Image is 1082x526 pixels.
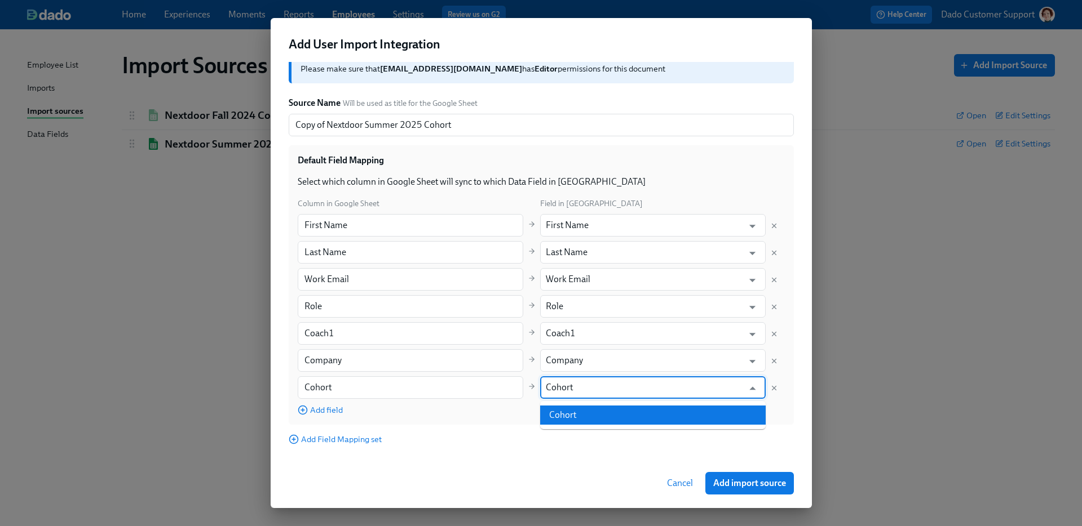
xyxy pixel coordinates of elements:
button: Delete mapping [770,222,778,230]
label: Source Name [289,97,341,109]
button: Delete mapping [770,303,778,311]
button: Open [744,326,761,343]
button: Add import source [705,472,794,494]
h3: Default Field Mapping [298,154,384,167]
span: Column in Google Sheet [298,199,379,208]
p: Select which column in Google Sheet will sync to which Data Field in [GEOGRAPHIC_DATA] [298,176,785,188]
span: Cancel [667,478,693,489]
span: Field in [GEOGRAPHIC_DATA] [540,199,643,208]
button: Delete mapping [770,357,778,365]
button: Add Field Mapping set [289,434,382,445]
button: Delete mapping [770,330,778,338]
button: Open [744,217,761,235]
button: Close [744,380,761,397]
button: Cancel [659,472,701,494]
button: Delete mapping [770,249,778,257]
span: Will be used as title for the Google Sheet [343,98,478,109]
button: Delete mapping [770,276,778,284]
li: Cohort [540,405,766,425]
button: Add field [298,404,343,416]
span: Add import source [713,478,786,489]
strong: [EMAIL_ADDRESS][DOMAIN_NAME] [380,64,522,74]
button: Open [744,244,761,262]
button: Open [744,298,761,316]
span: Please make sure that has permissions for this document [301,64,665,74]
strong: Editor [535,64,558,74]
h2: Add User Import Integration [289,36,794,53]
button: Open [744,353,761,370]
button: Open [744,271,761,289]
button: Delete mapping [770,384,778,392]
